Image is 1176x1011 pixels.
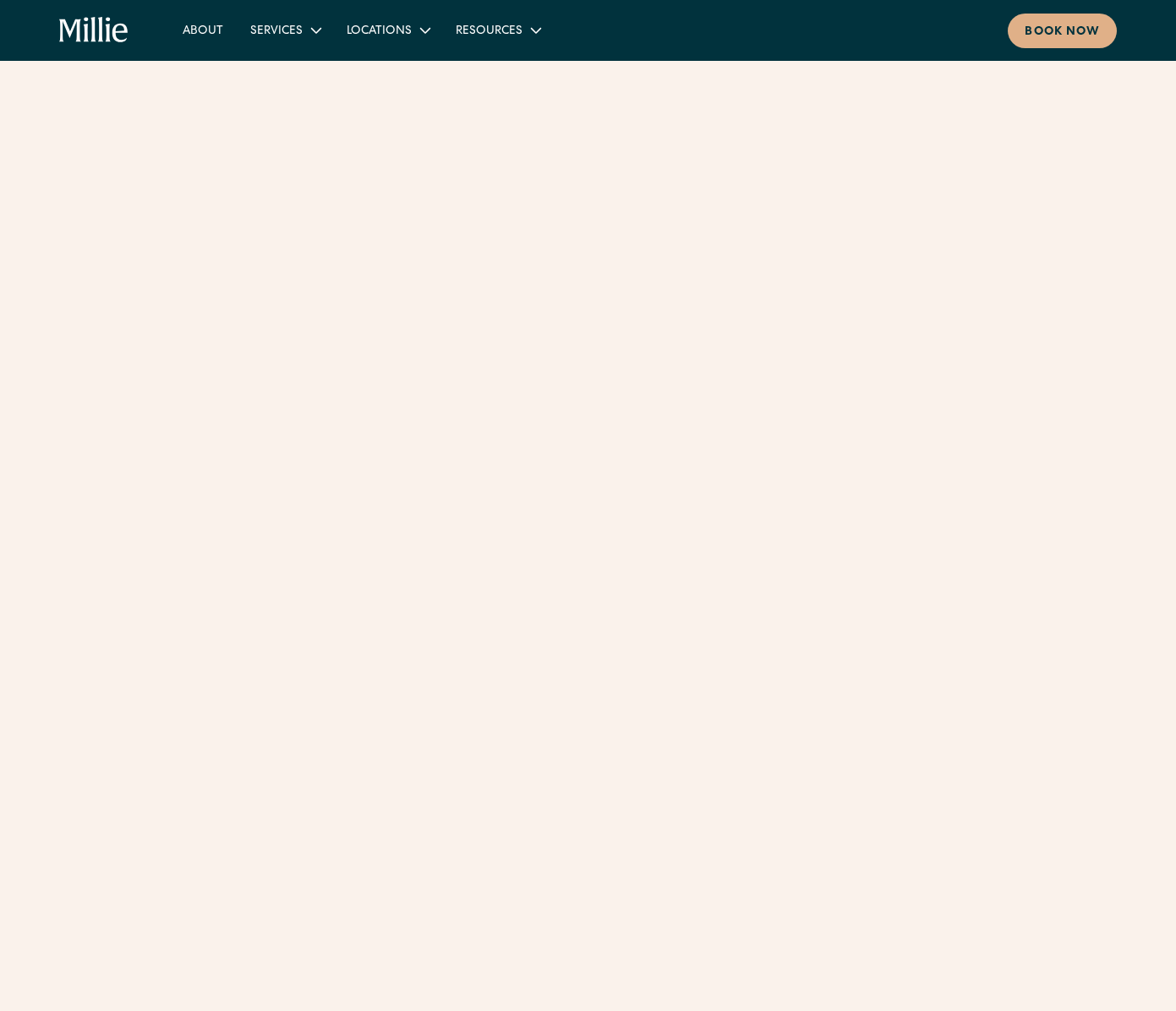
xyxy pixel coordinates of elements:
[442,16,553,44] div: Resources
[456,23,522,41] div: Resources
[1025,24,1100,41] div: Book now
[1008,14,1117,48] a: Book now
[333,16,442,44] div: Locations
[237,16,333,44] div: Services
[169,16,237,44] a: About
[250,23,303,41] div: Services
[347,23,412,41] div: Locations
[59,17,129,44] a: home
